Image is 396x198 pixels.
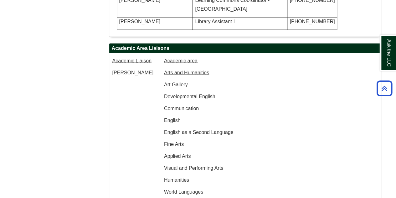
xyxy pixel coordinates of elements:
[164,58,198,63] u: Academic area
[164,152,297,160] p: Applied Arts
[164,175,297,184] p: Humanities
[374,84,394,93] a: Back to Top
[290,19,335,24] span: [PHONE_NUMBER]
[112,58,152,63] u: Academic Liaison
[112,68,164,77] p: [PERSON_NAME]
[109,43,381,53] h2: Academic Area Liaisons
[164,163,297,172] p: Visual and Performing Arts
[164,70,209,75] u: Arts and Humanities
[164,116,297,125] p: English
[164,104,297,113] p: Communication
[164,128,297,136] p: English as a Second Language
[119,19,161,24] span: [PERSON_NAME]
[164,92,297,101] p: Developmental English
[164,187,297,196] p: World Languages
[164,80,297,89] p: Art Gallery
[164,140,297,148] p: Fine Arts
[195,19,234,24] span: Library Assistant I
